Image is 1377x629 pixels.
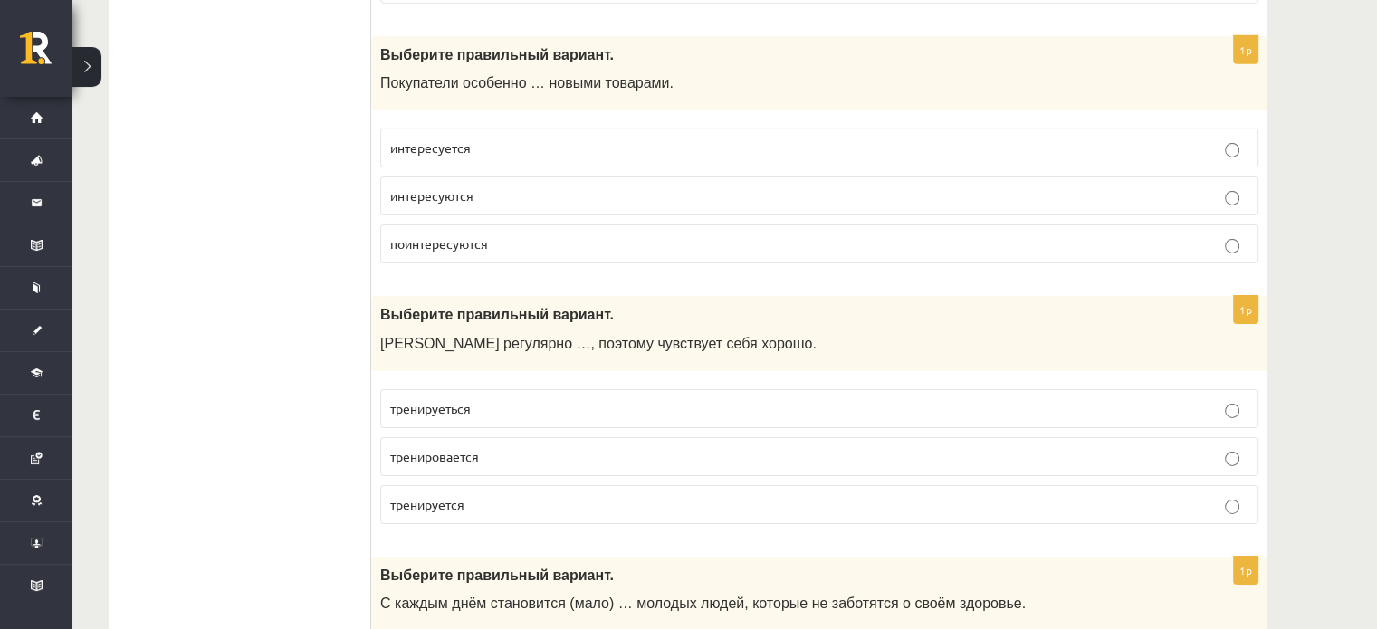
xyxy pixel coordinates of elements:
span: Покупатели особенно … новыми товарами. [380,75,674,91]
input: тренировается [1225,452,1239,466]
p: 1p [1233,556,1258,585]
span: Выберите правильный вариант. [380,307,614,322]
span: С каждым днём становится (мало) … молодых людей, которые не заботятся о своём здоровье. [380,596,1026,611]
input: поинтересуются [1225,239,1239,253]
p: 1p [1233,35,1258,64]
span: интересуется [390,139,471,156]
input: интересуется [1225,143,1239,157]
span: интересуются [390,187,473,204]
span: тренировается [390,448,479,464]
span: Выберите правильный вариант. [380,567,614,583]
input: интересуются [1225,191,1239,205]
span: поинтересуются [390,235,488,252]
a: Rīgas 1. Tālmācības vidusskola [20,32,72,77]
span: [PERSON_NAME] регулярно …, поэтому чувствует себя хорошо. [380,336,817,351]
span: Выберите правильный вариант. [380,47,614,62]
input: тренируется [1225,500,1239,514]
p: 1p [1233,295,1258,324]
input: тренируеться [1225,404,1239,418]
span: тренируеться [390,400,471,416]
span: тренируется [390,496,464,512]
